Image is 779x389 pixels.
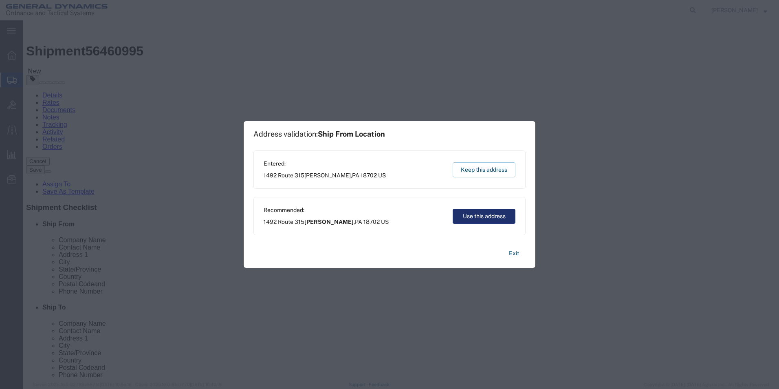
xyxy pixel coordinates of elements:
[381,219,389,225] span: US
[304,219,354,225] span: [PERSON_NAME]
[264,159,386,168] span: Entered:
[352,172,359,179] span: PA
[355,219,362,225] span: PA
[363,219,380,225] span: 18702
[264,171,386,180] span: 1492 Route 315 ,
[361,172,377,179] span: 18702
[502,246,526,261] button: Exit
[253,130,385,139] h1: Address validation:
[453,209,515,224] button: Use this address
[453,162,515,177] button: Keep this address
[318,130,385,138] span: Ship From Location
[304,172,351,179] span: [PERSON_NAME]
[264,218,389,226] span: 1492 Route 315 ,
[264,206,389,214] span: Recommended:
[378,172,386,179] span: US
